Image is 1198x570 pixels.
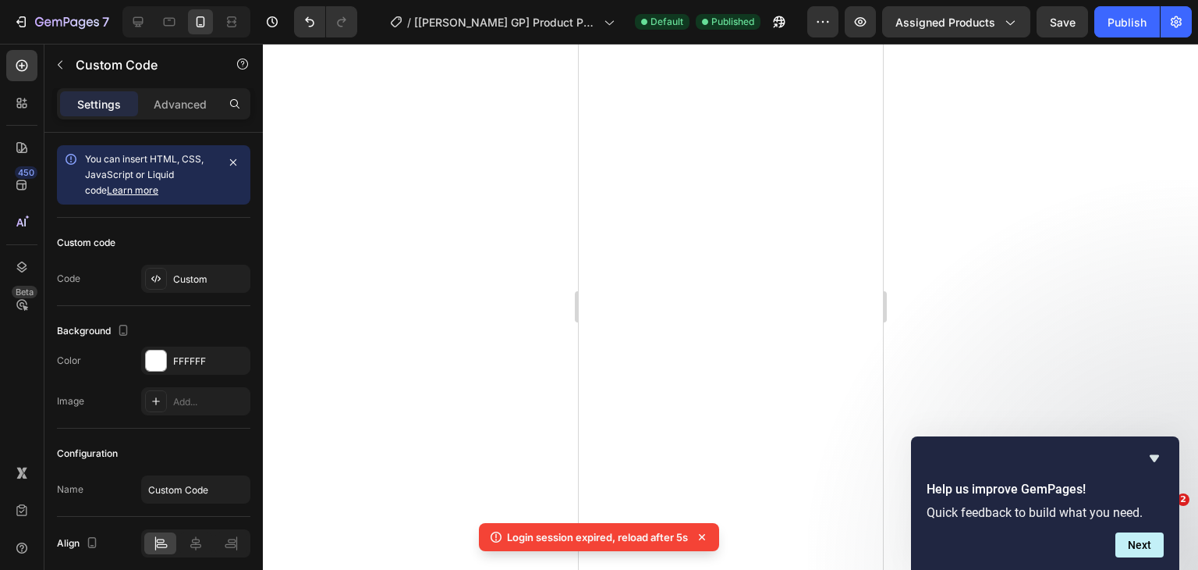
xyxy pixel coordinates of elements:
[1177,493,1189,506] span: 2
[1145,449,1164,468] button: Hide survey
[57,236,115,250] div: Custom code
[579,44,883,570] iframe: Design area
[1115,533,1164,558] button: Next question
[173,273,246,287] div: Custom
[294,6,357,37] div: Undo/Redo
[102,12,109,31] p: 7
[507,529,688,545] p: Login session expired, reload after 5s
[414,14,597,30] span: [[PERSON_NAME] GP] Product Page - [DATE] 11:49:01
[15,166,37,179] div: 450
[927,449,1164,558] div: Help us improve GemPages!
[407,14,411,30] span: /
[927,480,1164,499] h2: Help us improve GemPages!
[895,14,995,30] span: Assigned Products
[711,15,754,29] span: Published
[154,96,207,112] p: Advanced
[173,395,246,409] div: Add...
[57,447,118,461] div: Configuration
[57,321,133,342] div: Background
[650,15,683,29] span: Default
[57,354,81,368] div: Color
[85,153,204,196] span: You can insert HTML, CSS, JavaScript or Liquid code
[1050,16,1076,29] span: Save
[6,6,116,37] button: 7
[76,55,208,74] p: Custom Code
[77,96,121,112] p: Settings
[173,354,246,369] div: FFFFFF
[12,286,37,298] div: Beta
[107,184,158,196] a: Learn more
[882,6,1030,37] button: Assigned Products
[1037,6,1088,37] button: Save
[57,394,84,408] div: Image
[57,272,80,286] div: Code
[57,483,83,497] div: Name
[927,505,1164,520] p: Quick feedback to build what you need.
[1094,6,1160,37] button: Publish
[57,533,101,554] div: Align
[1108,14,1147,30] div: Publish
